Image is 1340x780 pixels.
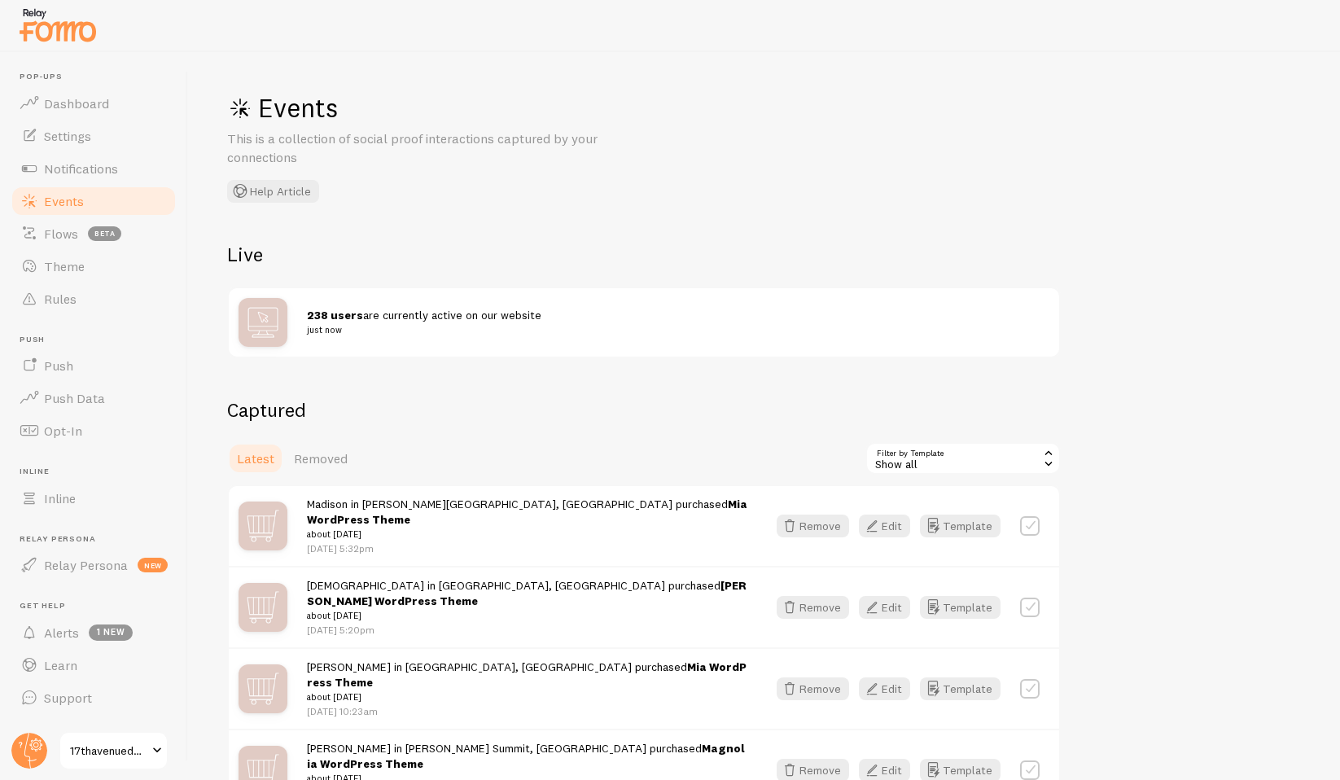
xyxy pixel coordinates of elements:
div: Show all [865,442,1061,475]
button: Remove [777,596,849,619]
a: Edit [859,677,920,700]
span: are currently active on our website [307,308,1030,338]
a: Latest [227,442,284,475]
span: Madison in [PERSON_NAME][GEOGRAPHIC_DATA], [GEOGRAPHIC_DATA] purchased [307,497,747,542]
span: [DEMOGRAPHIC_DATA] in [GEOGRAPHIC_DATA], [GEOGRAPHIC_DATA] purchased [307,578,747,624]
span: Push Data [44,390,105,406]
span: 17thavenuedesigns [70,741,147,760]
a: Magnolia WordPress Theme [307,741,745,771]
a: Removed [284,442,357,475]
a: Dashboard [10,87,177,120]
span: Get Help [20,601,177,611]
span: Support [44,690,92,706]
p: [DATE] 5:20pm [307,623,747,637]
span: Relay Persona [44,557,128,573]
span: Alerts [44,624,79,641]
button: Help Article [227,180,319,203]
span: [PERSON_NAME] in [GEOGRAPHIC_DATA], [GEOGRAPHIC_DATA] purchased [307,659,747,705]
a: Push [10,349,177,382]
a: Opt-In [10,414,177,447]
small: about [DATE] [307,527,747,541]
h2: Live [227,242,1061,267]
img: mX0F4IvwRGqjVoppAqZG [239,664,287,713]
a: Events [10,185,177,217]
span: new [138,558,168,572]
p: [DATE] 5:32pm [307,541,747,555]
a: Mia WordPress Theme [307,497,747,527]
span: Learn [44,657,77,673]
a: Rules [10,283,177,315]
span: Relay Persona [20,534,177,545]
a: Theme [10,250,177,283]
strong: 238 users [307,308,363,322]
button: Edit [859,515,910,537]
p: [DATE] 10:23am [307,704,747,718]
span: Pop-ups [20,72,177,82]
span: Events [44,193,84,209]
span: Notifications [44,160,118,177]
img: fomo-relay-logo-orange.svg [17,4,99,46]
span: Dashboard [44,95,109,112]
span: Removed [294,450,348,467]
span: Opt-In [44,423,82,439]
img: mX0F4IvwRGqjVoppAqZG [239,583,287,632]
a: Settings [10,120,177,152]
a: [PERSON_NAME] WordPress Theme [307,578,747,608]
span: Latest [237,450,274,467]
small: just now [307,322,1030,337]
button: Template [920,596,1001,619]
span: Push [44,357,73,374]
a: Learn [10,649,177,681]
a: 17thavenuedesigns [59,731,169,770]
span: Inline [20,467,177,477]
a: Alerts 1 new [10,616,177,649]
span: Rules [44,291,77,307]
span: Flows [44,226,78,242]
a: Edit [859,515,920,537]
img: mX0F4IvwRGqjVoppAqZG [239,502,287,550]
a: Flows beta [10,217,177,250]
span: Push [20,335,177,345]
h1: Events [227,91,716,125]
a: Inline [10,482,177,515]
span: Theme [44,258,85,274]
button: Remove [777,515,849,537]
a: Push Data [10,382,177,414]
button: Edit [859,596,910,619]
span: Settings [44,128,91,144]
button: Template [920,677,1001,700]
p: This is a collection of social proof interactions captured by your connections [227,129,618,167]
small: about [DATE] [307,608,747,623]
img: bo9btcNLRnCUU1uKyLgF [239,298,287,347]
a: Notifications [10,152,177,185]
a: Mia WordPress Theme [307,659,747,690]
button: Edit [859,677,910,700]
span: 1 new [89,624,133,641]
a: Support [10,681,177,714]
button: Template [920,515,1001,537]
button: Remove [777,677,849,700]
span: beta [88,226,121,241]
h2: Captured [227,397,1061,423]
span: Inline [44,490,76,506]
a: Relay Persona new [10,549,177,581]
small: about [DATE] [307,690,747,704]
a: Edit [859,596,920,619]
